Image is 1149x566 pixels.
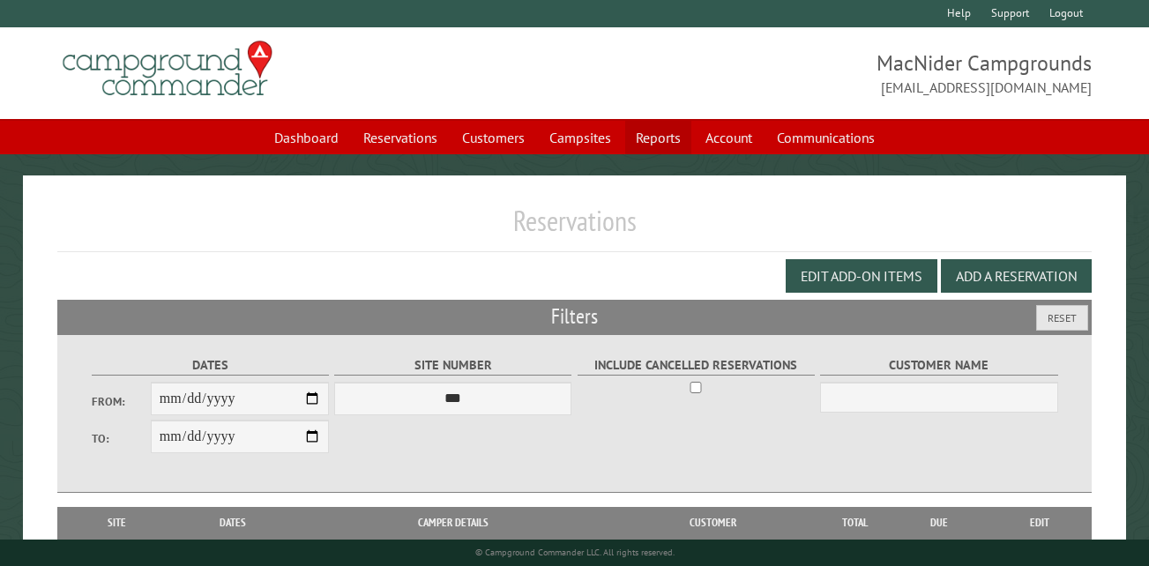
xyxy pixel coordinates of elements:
a: Account [695,121,763,154]
a: Reports [625,121,691,154]
th: Camper Details [299,507,607,539]
label: Customer Name [820,355,1057,376]
a: Reservations [353,121,448,154]
span: MacNider Campgrounds [EMAIL_ADDRESS][DOMAIN_NAME] [575,48,1092,98]
label: From: [92,393,151,410]
a: Customers [451,121,535,154]
th: Edit [988,507,1092,539]
label: Include Cancelled Reservations [578,355,815,376]
small: © Campground Commander LLC. All rights reserved. [475,547,675,558]
label: Dates [92,355,329,376]
th: Site [66,507,167,539]
button: Reset [1036,305,1088,331]
th: Total [820,507,891,539]
th: Due [891,507,988,539]
a: Communications [766,121,885,154]
h1: Reservations [57,204,1092,252]
a: Dashboard [264,121,349,154]
label: To: [92,430,151,447]
img: Campground Commander [57,34,278,103]
button: Add a Reservation [941,259,1092,293]
h2: Filters [57,300,1092,333]
th: Customer [607,507,820,539]
th: Dates [167,507,299,539]
label: Site Number [334,355,571,376]
button: Edit Add-on Items [786,259,937,293]
a: Campsites [539,121,622,154]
